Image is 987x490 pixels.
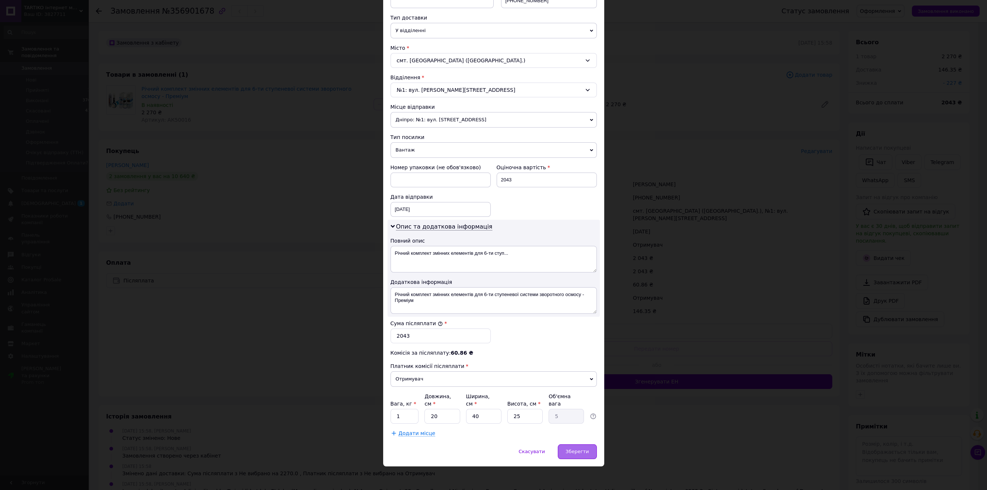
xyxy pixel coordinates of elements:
span: Тип доставки [391,15,427,21]
span: Вантаж [391,142,597,158]
span: У відділенні [391,23,597,38]
span: Тип посилки [391,134,424,140]
label: Довжина, см [424,393,451,407]
textarea: Річний комплект змінних елементів для 6-ти ступеневої системи зворотного осмосу - Преміум [391,287,597,314]
span: Дніпро: №1: вул. [STREET_ADDRESS] [391,112,597,128]
span: Додати місце [399,430,435,437]
span: Платник комісії післяплати [391,363,465,369]
label: Вага, кг [391,401,416,407]
span: 60.86 ₴ [451,350,473,356]
label: Сума післяплати [391,320,443,326]
label: Ширина, см [466,393,490,407]
textarea: Річний комплект змінних елементів для 6-ти ступ... [391,246,597,272]
div: Комісія за післяплату: [391,349,597,357]
label: Висота, см [507,401,540,407]
div: Номер упаковки (не обов'язково) [391,164,491,171]
span: Скасувати [519,449,545,454]
div: Дата відправки [391,193,491,201]
div: Повний опис [391,237,597,244]
span: Зберегти [566,449,589,454]
div: Об'ємна вага [549,393,584,407]
div: Місто [391,44,597,52]
div: Відділення [391,74,597,81]
span: Опис та додаткова інформація [396,223,493,230]
div: смт. [GEOGRAPHIC_DATA] ([GEOGRAPHIC_DATA].) [391,53,597,68]
div: №1: вул. [PERSON_NAME][STREET_ADDRESS] [391,83,597,97]
span: Місце відправки [391,104,435,110]
span: Отримувач [391,371,597,387]
div: Оціночна вартість [497,164,597,171]
div: Додаткова інформація [391,278,597,286]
